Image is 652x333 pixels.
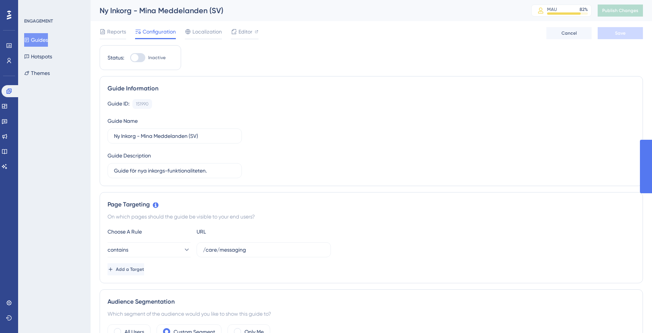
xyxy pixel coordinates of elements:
[203,246,324,254] input: yourwebsite.com/path
[108,227,191,236] div: Choose A Rule
[108,99,129,109] div: Guide ID:
[108,116,138,125] div: Guide Name
[143,27,176,36] span: Configuration
[561,30,577,36] span: Cancel
[148,55,166,61] span: Inactive
[547,6,557,12] div: MAU
[136,101,149,107] div: 151990
[114,132,235,140] input: Type your Guide’s Name here
[24,50,52,63] button: Hotspots
[108,263,144,275] button: Add a Target
[620,303,643,326] iframe: UserGuiding AI Assistant Launcher
[108,297,635,306] div: Audience Segmentation
[602,8,638,14] span: Publish Changes
[238,27,252,36] span: Editor
[24,18,53,24] div: ENGAGEMENT
[108,200,635,209] div: Page Targeting
[192,27,222,36] span: Localization
[24,66,50,80] button: Themes
[114,166,235,175] input: Type your Guide’s Description here
[108,212,635,221] div: On which pages should the guide be visible to your end users?
[116,266,144,272] span: Add a Target
[598,27,643,39] button: Save
[108,242,191,257] button: contains
[598,5,643,17] button: Publish Changes
[24,33,48,47] button: Guides
[108,245,128,254] span: contains
[108,53,124,62] div: Status:
[546,27,592,39] button: Cancel
[107,27,126,36] span: Reports
[108,84,635,93] div: Guide Information
[580,6,588,12] div: 82 %
[615,30,626,36] span: Save
[100,5,512,16] div: Ny Inkorg - Mina Meddelanden (SV)
[108,309,635,318] div: Which segment of the audience would you like to show this guide to?
[108,151,151,160] div: Guide Description
[197,227,280,236] div: URL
